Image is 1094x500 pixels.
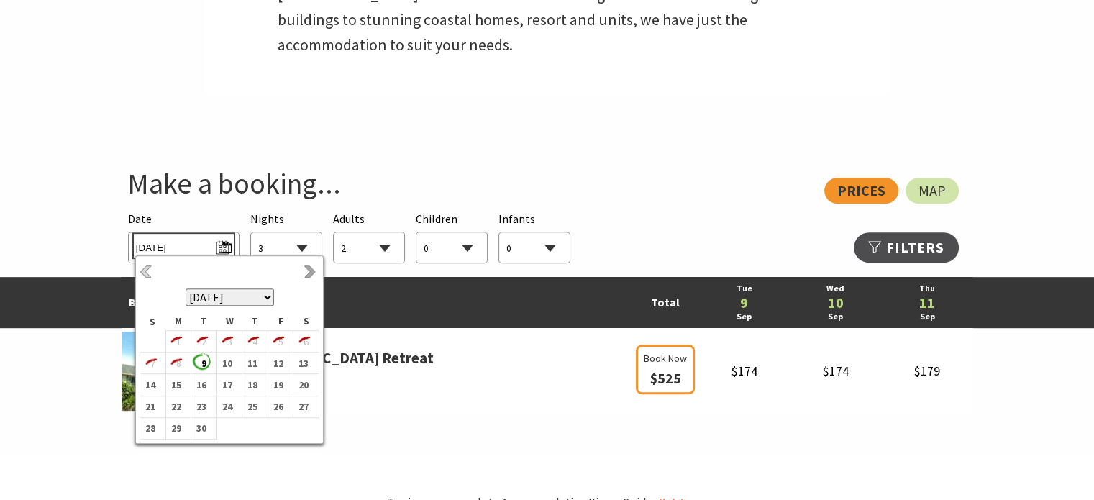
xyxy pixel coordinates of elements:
td: 17 [216,374,242,396]
td: 18 [242,374,268,396]
span: Adults [333,212,365,226]
a: Thu [888,282,965,296]
div: Please choose your desired arrival date [128,210,240,264]
span: $174 [731,363,757,379]
b: 11 [242,354,261,373]
th: W [216,313,242,330]
b: 9 [191,354,210,373]
td: 26 [268,396,293,417]
th: S [140,313,166,330]
i: 2 [191,332,210,351]
b: 15 [166,376,185,394]
span: Children [416,212,457,226]
div: Choose a number of nights [250,210,322,264]
td: Total [632,277,698,328]
i: 4 [242,332,261,351]
span: [DATE] [136,236,232,255]
a: 10 [797,296,874,310]
a: 11 [888,296,965,310]
b: 20 [293,376,312,394]
b: 19 [268,376,287,394]
td: 29 [165,417,191,439]
b: 12 [268,354,287,373]
td: 25 [242,396,268,417]
span: Nights [250,210,284,229]
th: S [293,313,319,330]
b: 13 [293,354,312,373]
a: Map [906,178,959,204]
i: 3 [217,332,236,351]
i: 8 [166,354,185,373]
td: 13 [293,353,319,374]
td: 27 [293,396,319,417]
i: 5 [268,332,287,351]
td: 23 [191,396,217,417]
td: Best Rates [122,277,632,328]
b: 18 [242,376,261,394]
th: T [242,313,268,330]
a: Sep [888,310,965,324]
td: 28 [140,417,166,439]
a: Book Now $525 [636,372,695,386]
b: 28 [140,419,159,437]
span: $174 [823,363,849,379]
b: 14 [140,376,159,394]
a: 9 [706,296,783,310]
b: 29 [166,419,185,437]
span: Gerringong [122,371,632,389]
td: 11 [242,353,268,374]
a: [GEOGRAPHIC_DATA] Retreat [237,346,434,371]
b: 24 [217,397,236,416]
i: 1 [166,332,185,351]
th: T [191,313,217,330]
a: Sep [706,310,783,324]
td: 15 [165,374,191,396]
td: 12 [268,353,293,374]
th: M [165,313,191,330]
b: 27 [293,397,312,416]
img: parkridgea.jpg [122,332,229,411]
td: 9 [191,353,217,374]
b: 16 [191,376,210,394]
a: Tue [706,282,783,296]
b: 30 [191,419,210,437]
a: Sep [797,310,874,324]
td: 30 [191,417,217,439]
td: 14 [140,374,166,396]
b: 23 [191,397,210,416]
b: 25 [242,397,261,416]
td: 20 [293,374,319,396]
span: Book Now [644,350,687,366]
td: 19 [268,374,293,396]
b: 26 [268,397,287,416]
i: 7 [140,354,159,373]
b: 22 [166,397,185,416]
span: $179 [914,363,940,379]
span: $525 [649,369,680,387]
td: 16 [191,374,217,396]
b: 10 [217,354,236,373]
td: 24 [216,396,242,417]
span: Infants [498,212,535,226]
b: 21 [140,397,159,416]
span: Map [918,185,946,196]
a: Wed [797,282,874,296]
i: 6 [293,332,312,351]
td: 22 [165,396,191,417]
span: Date [128,212,152,226]
td: 10 [216,353,242,374]
th: F [268,313,293,330]
b: 17 [217,376,236,394]
td: 21 [140,396,166,417]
